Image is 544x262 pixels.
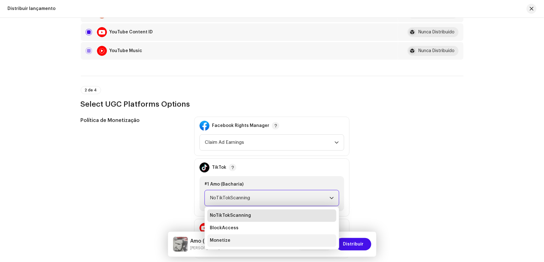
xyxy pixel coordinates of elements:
div: YouTube Music [109,49,142,53]
li: BlockAccess [207,222,336,234]
span: 2 de 4 [85,88,97,92]
div: Nunca Distribuído [419,30,455,34]
span: Claim Ad Earnings [205,135,335,150]
li: NoTikTokScanning [207,209,336,222]
div: Distribuir lançamento [7,6,55,11]
div: Facebook Rights Manager [212,123,269,128]
li: Monetize [207,234,336,247]
h5: Política de Monetização [81,117,185,124]
div: TikTok [212,165,226,170]
h5: Amo (Bacharia) [190,237,228,245]
span: Monetize [210,237,230,244]
ul: Option List [205,207,339,249]
img: 18589222-fe44-4598-a1bd-9fe4723fff7a [173,237,188,252]
h3: Select UGC Platforms Options [81,99,464,109]
div: Nunca Distribuído [419,49,455,53]
button: Distribuir [336,238,371,250]
div: #1 Amo (Bacharia) [205,181,339,187]
span: NoTikTokScanning [210,212,251,219]
span: NoTikTokScanning [210,190,330,206]
span: BlockAccess [210,225,238,231]
small: Amo (Bacharia) [190,245,228,251]
div: YouTube Content ID [109,30,153,34]
div: dropdown trigger [330,190,334,206]
span: Distribuir [343,238,364,250]
div: dropdown trigger [335,135,339,150]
